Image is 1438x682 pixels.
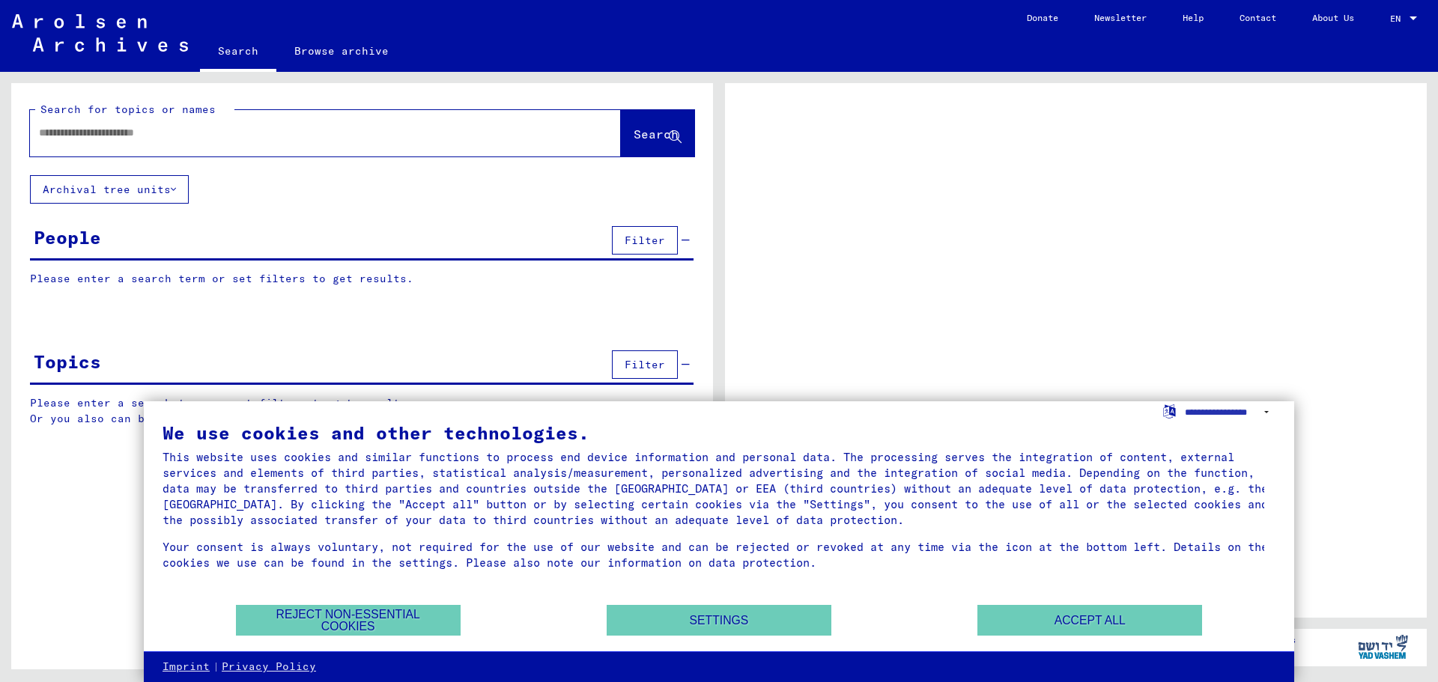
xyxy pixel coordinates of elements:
[625,358,665,371] span: Filter
[30,395,694,427] p: Please enter a search term or set filters to get results. Or you also can browse the manually.
[1390,13,1407,24] span: EN
[30,175,189,204] button: Archival tree units
[12,14,188,52] img: Arolsen_neg.svg
[236,605,461,636] button: Reject non-essential cookies
[612,226,678,255] button: Filter
[163,449,1275,528] div: This website uses cookies and similar functions to process end device information and personal da...
[163,424,1275,442] div: We use cookies and other technologies.
[200,33,276,72] a: Search
[163,660,210,675] a: Imprint
[625,234,665,247] span: Filter
[621,110,694,156] button: Search
[1355,628,1411,666] img: yv_logo.png
[163,539,1275,570] div: Your consent is always voluntary, not required for the use of our website and can be rejected or ...
[612,350,678,379] button: Filter
[276,33,407,69] a: Browse archive
[634,127,679,141] span: Search
[607,605,831,636] button: Settings
[40,103,216,116] mat-label: Search for topics or names
[34,224,101,251] div: People
[977,605,1202,636] button: Accept all
[222,660,316,675] a: Privacy Policy
[30,271,694,287] p: Please enter a search term or set filters to get results.
[34,348,101,375] div: Topics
